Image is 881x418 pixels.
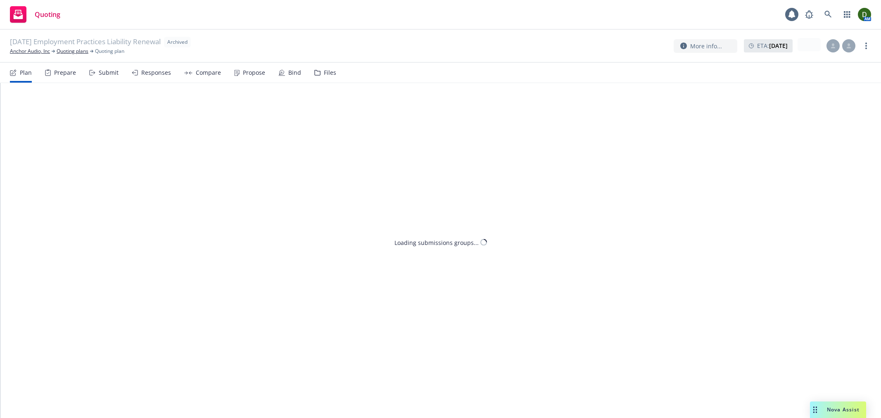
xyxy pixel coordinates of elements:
span: ETA : [757,41,788,50]
a: Switch app [839,6,855,23]
a: Quoting plans [57,47,88,55]
span: Nova Assist [827,406,860,413]
img: photo [858,8,871,21]
span: More info... [690,42,722,50]
div: Prepare [54,69,76,76]
div: Plan [20,69,32,76]
button: Nova Assist [810,401,866,418]
div: Files [324,69,336,76]
div: Drag to move [810,401,820,418]
strong: [DATE] [769,42,788,50]
a: Search [820,6,836,23]
a: more [861,41,871,51]
div: Bind [288,69,301,76]
span: Quoting plan [95,47,124,55]
a: Quoting [7,3,64,26]
span: [DATE] Employment Practices Liability Renewal [10,37,161,47]
span: Archived [167,38,188,46]
div: Responses [141,69,171,76]
span: Quoting [35,11,60,18]
div: Submit [99,69,119,76]
div: Propose [243,69,265,76]
div: Loading submissions groups... [394,238,479,247]
a: Report a Bug [801,6,817,23]
div: Compare [196,69,221,76]
button: More info... [674,39,737,53]
a: Anchor Audio, Inc [10,47,50,55]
